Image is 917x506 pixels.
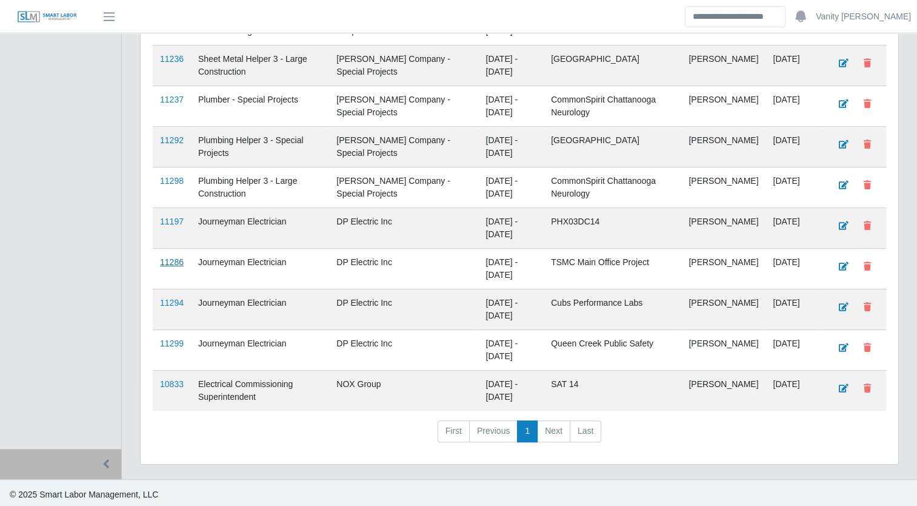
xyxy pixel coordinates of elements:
td: PHX03DC14 [544,208,681,249]
a: 11292 [160,135,184,145]
td: [PERSON_NAME] [681,249,765,289]
a: 1 [517,420,538,442]
td: Journeyman Electrician [191,249,329,289]
td: Sheet Metal Helper 3 - Large Construction [191,46,329,86]
td: [DATE] - [DATE] [478,46,544,86]
a: 11237 [160,95,184,104]
a: 11236 [160,54,184,64]
td: [PERSON_NAME] [681,86,765,127]
td: [DATE] - [DATE] [478,127,544,167]
a: 11299 [160,339,184,348]
td: Journeyman Electrician [191,208,329,249]
td: [DATE] [765,330,824,371]
td: DP Electric Inc [329,249,478,289]
td: NOX Group [329,371,478,411]
td: [PERSON_NAME] [681,371,765,411]
td: [GEOGRAPHIC_DATA] [544,127,681,167]
nav: pagination [153,420,886,452]
td: [DATE] [765,208,824,249]
td: SAT 14 [544,371,681,411]
td: Plumbing Helper 3 - Large Construction [191,167,329,208]
td: [DATE] - [DATE] [478,330,544,371]
td: [PERSON_NAME] Company - Special Projects [329,127,478,167]
td: [DATE] - [DATE] [478,289,544,330]
td: [DATE] [765,167,824,208]
td: [DATE] - [DATE] [478,371,544,411]
td: [DATE] - [DATE] [478,86,544,127]
td: [DATE] [765,249,824,289]
td: [PERSON_NAME] [681,208,765,249]
td: [GEOGRAPHIC_DATA] [544,46,681,86]
input: Search [685,6,785,27]
td: [PERSON_NAME] [681,46,765,86]
td: [DATE] - [DATE] [478,249,544,289]
td: [PERSON_NAME] [681,167,765,208]
td: [PERSON_NAME] Company - Special Projects [329,46,478,86]
td: [PERSON_NAME] [681,289,765,330]
td: TSMC Main Office Project [544,249,681,289]
td: Electrical Commissioning Superintendent [191,371,329,411]
td: Plumbing Helper 3 - Special Projects [191,127,329,167]
td: [PERSON_NAME] [681,330,765,371]
td: [DATE] [765,371,824,411]
td: CommonSpirit Chattanooga Neurology [544,86,681,127]
td: CommonSpirit Chattanooga Neurology [544,167,681,208]
td: [DATE] [765,86,824,127]
td: [PERSON_NAME] [681,127,765,167]
td: [DATE] - [DATE] [478,167,544,208]
a: 11298 [160,176,184,186]
td: DP Electric Inc [329,330,478,371]
td: [DATE] [765,289,824,330]
img: SLM Logo [17,10,78,24]
a: 11197 [160,217,184,226]
td: Cubs Performance Labs [544,289,681,330]
td: Journeyman Electrician [191,330,329,371]
td: Journeyman Electrician [191,289,329,330]
td: [DATE] - [DATE] [478,208,544,249]
td: [PERSON_NAME] Company - Special Projects [329,167,478,208]
a: 10833 [160,379,184,389]
td: [DATE] [765,127,824,167]
span: © 2025 Smart Labor Management, LLC [10,490,158,499]
td: Queen Creek Public Safety [544,330,681,371]
a: 11294 [160,298,184,308]
td: Plumber - Special Projects [191,86,329,127]
td: [PERSON_NAME] Company - Special Projects [329,86,478,127]
td: DP Electric Inc [329,289,478,330]
td: [DATE] [765,46,824,86]
a: Vanity [PERSON_NAME] [816,10,911,23]
td: DP Electric Inc [329,208,478,249]
a: 11286 [160,257,184,267]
